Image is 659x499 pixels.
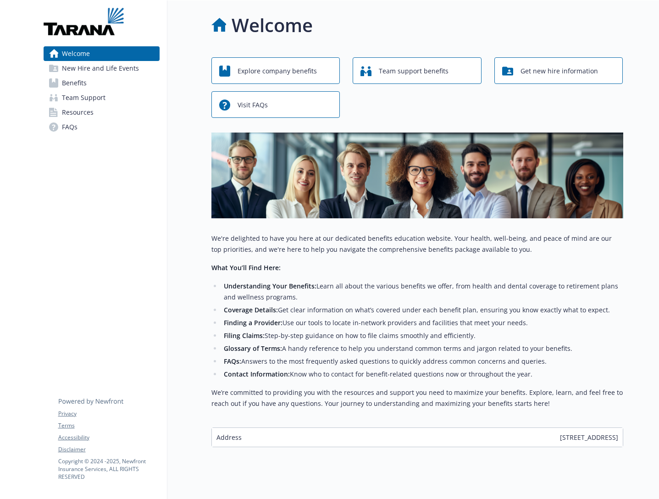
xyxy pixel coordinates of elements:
h1: Welcome [232,11,313,39]
a: Privacy [58,410,159,418]
span: Welcome [62,46,90,61]
li: Learn all about the various benefits we offer, from health and dental coverage to retirement plan... [222,281,623,303]
strong: Filing Claims: [224,331,265,340]
strong: Glossary of Terms: [224,344,282,353]
strong: Contact Information: [224,370,290,378]
a: Accessibility [58,433,159,442]
span: [STREET_ADDRESS] [560,432,618,442]
a: Resources [44,105,160,120]
button: Visit FAQs [211,91,340,118]
a: Team Support [44,90,160,105]
a: New Hire and Life Events [44,61,160,76]
strong: What You’ll Find Here: [211,263,281,272]
span: Team Support [62,90,105,105]
button: Explore company benefits [211,57,340,84]
li: A handy reference to help you understand common terms and jargon related to your benefits. [222,343,623,354]
a: Benefits [44,76,160,90]
button: Get new hire information [494,57,623,84]
span: Team support benefits [379,62,449,80]
strong: Coverage Details: [224,305,278,314]
li: Use our tools to locate in-network providers and facilities that meet your needs. [222,317,623,328]
li: Step-by-step guidance on how to file claims smoothly and efficiently. [222,330,623,341]
strong: FAQs: [224,357,241,366]
span: Address [216,432,242,442]
span: Visit FAQs [238,96,268,114]
p: We’re committed to providing you with the resources and support you need to maximize your benefit... [211,387,623,409]
span: New Hire and Life Events [62,61,139,76]
button: Team support benefits [353,57,482,84]
p: We're delighted to have you here at our dedicated benefits education website. Your health, well-b... [211,233,623,255]
li: Know who to contact for benefit-related questions now or throughout the year. [222,369,623,380]
li: Get clear information on what’s covered under each benefit plan, ensuring you know exactly what t... [222,305,623,316]
strong: Understanding Your Benefits: [224,282,316,290]
strong: Finding a Provider: [224,318,282,327]
p: Copyright © 2024 - 2025 , Newfront Insurance Services, ALL RIGHTS RESERVED [58,457,159,481]
a: Welcome [44,46,160,61]
img: overview page banner [211,133,623,218]
a: FAQs [44,120,160,134]
span: FAQs [62,120,78,134]
span: Explore company benefits [238,62,317,80]
span: Resources [62,105,94,120]
li: Answers to the most frequently asked questions to quickly address common concerns and queries. [222,356,623,367]
span: Get new hire information [521,62,598,80]
a: Terms [58,421,159,430]
a: Disclaimer [58,445,159,454]
span: Benefits [62,76,87,90]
